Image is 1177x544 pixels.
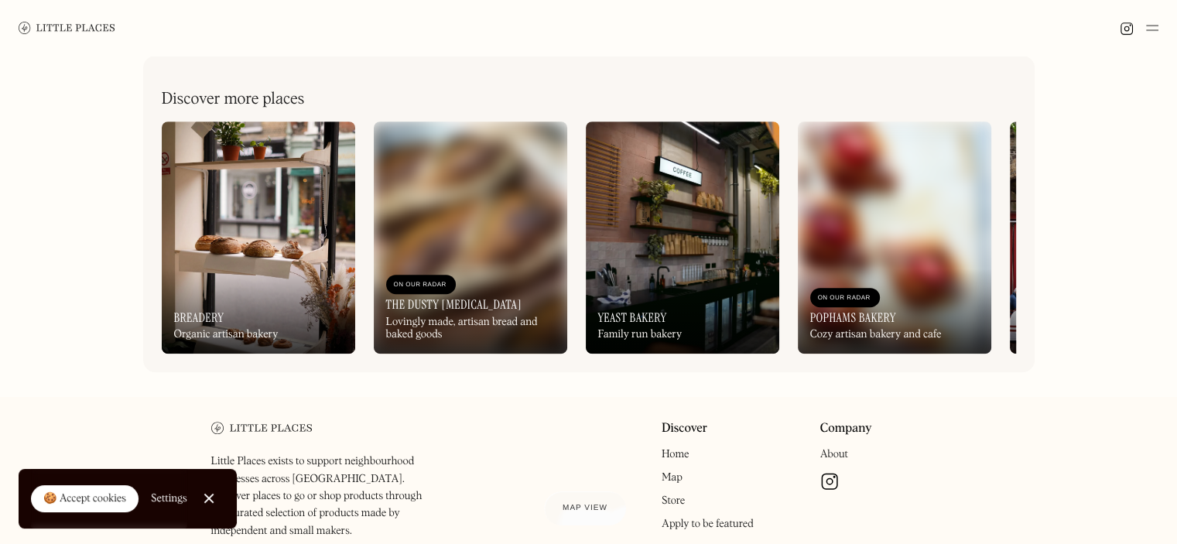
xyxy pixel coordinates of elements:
[208,498,209,499] div: Close Cookie Popup
[810,310,896,325] h3: Pophams Bakery
[563,504,607,512] span: Map view
[820,449,848,460] a: About
[544,491,626,525] a: Map view
[162,90,305,109] h2: Discover more places
[162,121,355,354] a: BreaderyOrganic artisan bakery
[193,483,224,514] a: Close Cookie Popup
[810,328,942,341] div: Cozy artisan bakery and cafe
[598,328,683,341] div: Family run bakery
[174,310,224,325] h3: Breadery
[662,422,707,436] a: Discover
[598,310,667,325] h3: Yeast Bakery
[31,485,139,513] a: 🍪 Accept cookies
[798,121,991,354] a: On Our RadarPophams BakeryCozy artisan bakery and cafe
[386,316,555,342] div: Lovingly made, artisan bread and baked goods
[662,518,754,529] a: Apply to be featured
[818,290,872,306] div: On Our Radar
[174,328,279,341] div: Organic artisan bakery
[43,491,126,507] div: 🍪 Accept cookies
[586,121,779,354] a: Yeast BakeryFamily run bakery
[820,422,872,436] a: Company
[394,277,448,293] div: On Our Radar
[662,472,683,483] a: Map
[151,481,187,516] a: Settings
[662,449,689,460] a: Home
[374,121,567,354] a: On Our RadarThe Dusty [MEDICAL_DATA]Lovingly made, artisan bread and baked goods
[662,495,685,506] a: Store
[151,493,187,504] div: Settings
[386,297,522,312] h3: The Dusty [MEDICAL_DATA]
